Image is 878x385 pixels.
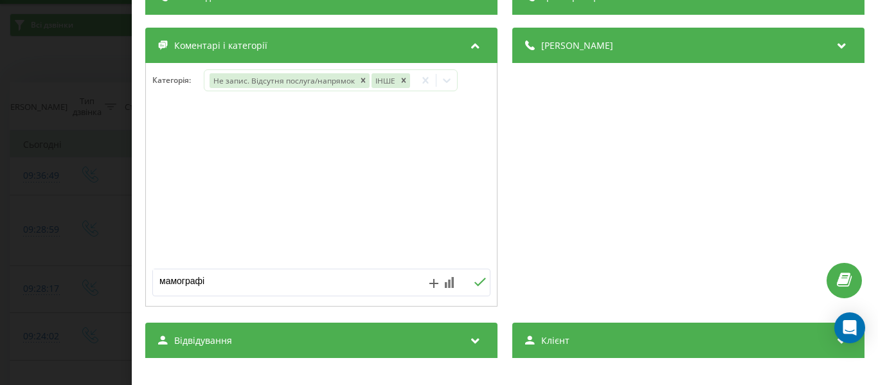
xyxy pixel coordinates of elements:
span: [PERSON_NAME] [541,39,613,52]
div: Open Intercom Messenger [834,312,865,343]
span: Клієнт [541,334,569,347]
div: Не запис. Відсутня послуга/напрямок [209,73,356,88]
div: ІНШЕ [371,73,397,88]
div: Remove Не запис. Відсутня послуга/напрямок [356,73,369,88]
textarea: мамографі [153,269,422,292]
h4: Категорія : [152,76,204,85]
span: Коментарі і категорії [174,39,267,52]
span: Відвідування [174,334,232,347]
div: Remove ІНШЕ [397,73,409,88]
